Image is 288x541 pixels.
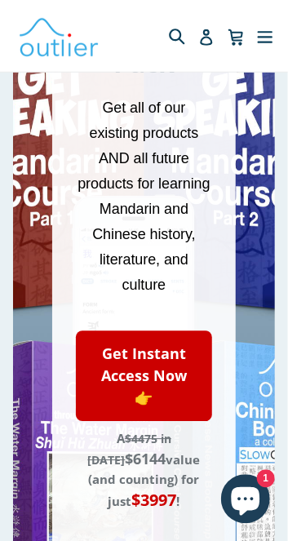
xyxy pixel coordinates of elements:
[76,331,211,422] a: Get Instant Access Now 👉
[216,475,275,528] inbox-online-store-chat: Shopify online store chat
[88,432,172,468] s: $4475 in [DATE]
[126,450,166,469] span: $6144
[18,12,100,60] img: Outlier Linguistics
[88,431,201,510] span: A value (and counting) for just !
[132,490,177,512] span: $3997
[78,100,210,294] span: Get all of our existing products AND all future products for learning Mandarin and Chinese histor...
